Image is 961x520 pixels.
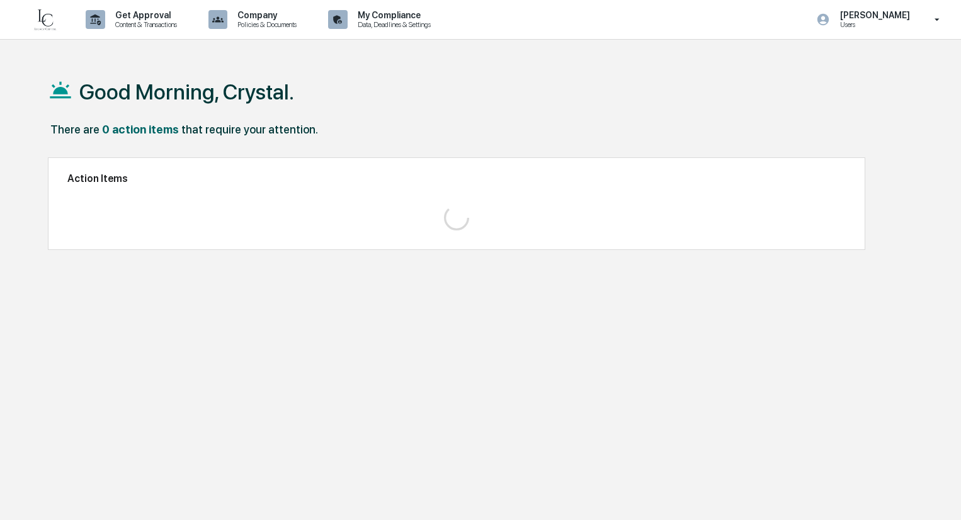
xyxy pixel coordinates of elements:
div: 0 action items [102,123,179,136]
p: Company [227,10,303,20]
div: that require your attention. [181,123,318,136]
div: There are [50,123,100,136]
img: logo [30,7,60,32]
p: Content & Transactions [105,20,183,29]
p: Policies & Documents [227,20,303,29]
p: [PERSON_NAME] [830,10,916,20]
h1: Good Morning, Crystal. [79,79,294,105]
p: My Compliance [348,10,437,20]
p: Users [830,20,916,29]
h2: Action Items [67,172,846,184]
p: Data, Deadlines & Settings [348,20,437,29]
p: Get Approval [105,10,183,20]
